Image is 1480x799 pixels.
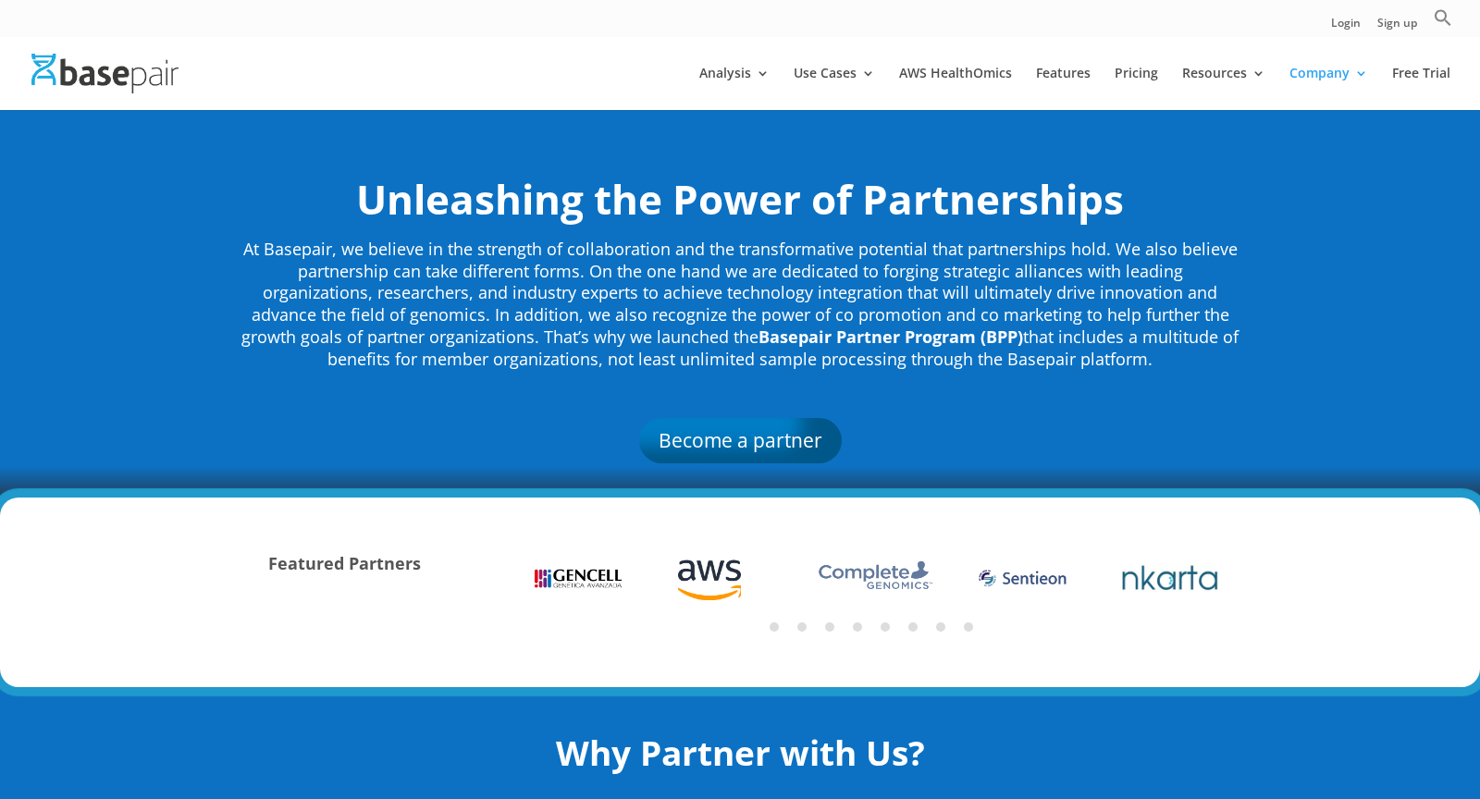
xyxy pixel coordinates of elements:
[1331,18,1361,37] a: Login
[1387,707,1458,777] iframe: Drift Widget Chat Controller
[1122,563,1218,593] img: sentieon
[356,171,1124,227] strong: Unleashing the Power of Partnerships
[556,729,925,776] strong: Why Partner with Us?
[1434,8,1452,27] svg: Search
[794,67,875,110] a: Use Cases
[974,567,1070,589] img: sentieon
[758,326,1023,348] strong: Basepair Partner Program (BPP)
[31,54,179,93] img: Basepair
[1434,8,1452,37] a: Search Icon Link
[964,622,973,632] button: 8 of 2
[268,552,421,574] strong: Featured Partners
[1115,67,1158,110] a: Pricing
[853,622,862,632] button: 4 of 2
[899,67,1012,110] a: AWS HealthOmics
[881,622,890,632] button: 5 of 2
[825,622,834,632] button: 3 of 2
[639,418,842,462] a: Become a partner
[908,622,918,632] button: 6 of 2
[770,622,779,632] button: 1 of 2
[1392,67,1450,110] a: Free Trial
[797,622,807,632] button: 2 of 2
[1377,18,1417,37] a: Sign up
[1182,67,1265,110] a: Resources
[1036,67,1091,110] a: Features
[699,67,770,110] a: Analysis
[936,622,945,632] button: 7 of 2
[241,238,1239,370] span: At Basepair, we believe in the strength of collaboration and the transformative potential that pa...
[1289,67,1368,110] a: Company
